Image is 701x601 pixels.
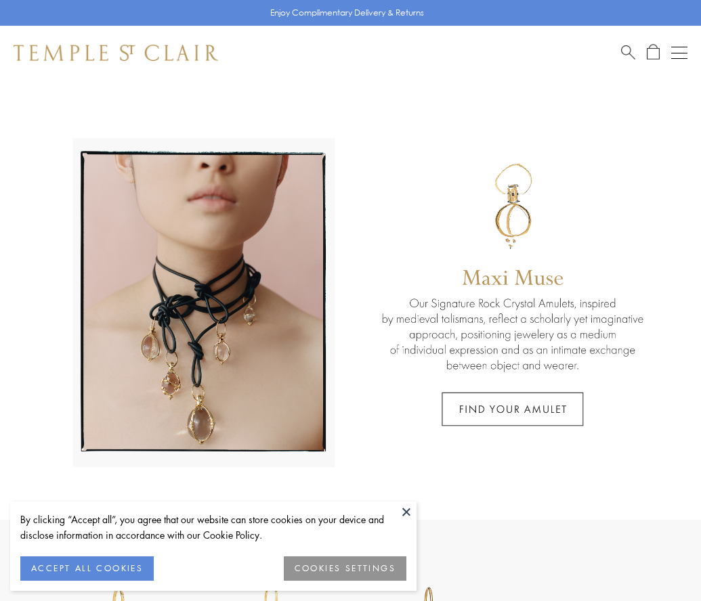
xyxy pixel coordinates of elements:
button: Open navigation [671,45,687,61]
img: Temple St. Clair [14,45,218,61]
p: Enjoy Complimentary Delivery & Returns [270,6,424,20]
div: By clicking “Accept all”, you agree that our website can store cookies on your device and disclos... [20,512,406,543]
button: COOKIES SETTINGS [284,556,406,581]
button: ACCEPT ALL COOKIES [20,556,154,581]
a: Search [621,44,635,61]
a: Open Shopping Bag [647,44,660,61]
